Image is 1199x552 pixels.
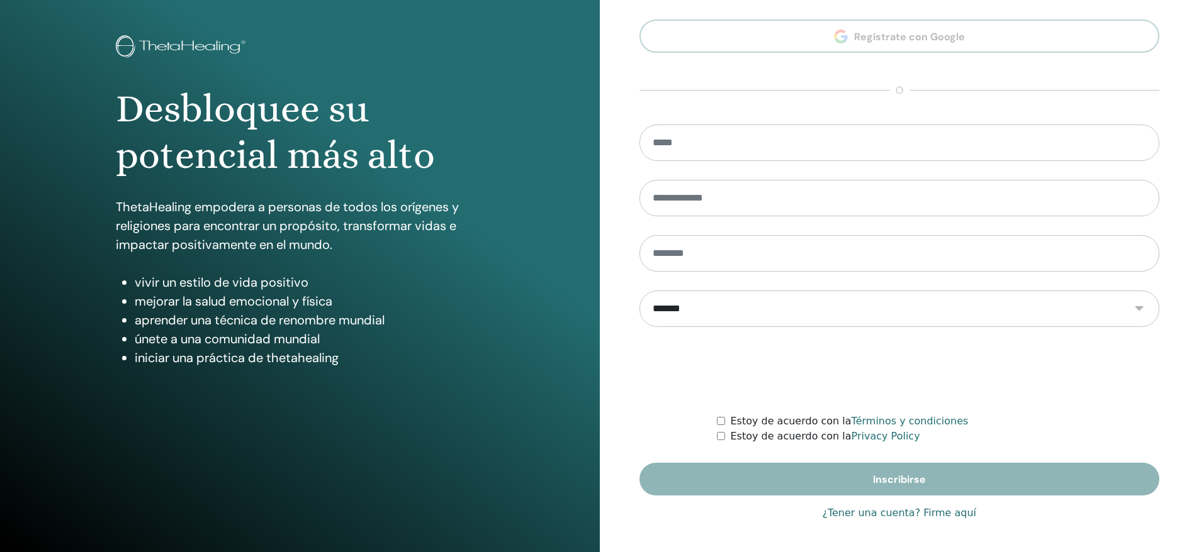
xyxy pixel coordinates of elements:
a: Términos y condiciones [852,415,969,427]
a: Privacy Policy [852,430,920,442]
a: ¿Tener una cuenta? Firme aquí [822,505,976,521]
p: ThetaHealing empodera a personas de todos los orígenes y religiones para encontrar un propósito, ... [116,197,484,254]
li: vivir un estilo de vida positivo [135,273,484,292]
li: mejorar la salud emocional y física [135,292,484,311]
li: aprender una técnica de renombre mundial [135,311,484,329]
li: únete a una comunidad mundial [135,329,484,348]
label: Estoy de acuerdo con la [730,429,920,444]
span: o [889,83,909,98]
li: iniciar una práctica de thetahealing [135,348,484,367]
iframe: reCAPTCHA [804,346,995,395]
label: Estoy de acuerdo con la [730,414,968,429]
h1: Desbloquee su potencial más alto [116,86,484,179]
